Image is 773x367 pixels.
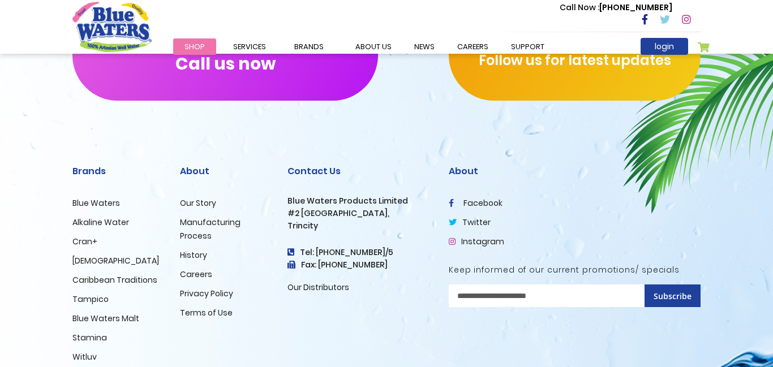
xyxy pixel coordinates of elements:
[287,260,432,270] h3: Fax: [PHONE_NUMBER]
[72,255,159,266] a: [DEMOGRAPHIC_DATA]
[287,166,432,176] h2: Contact Us
[654,291,692,301] span: Subscribe
[294,41,324,52] span: Brands
[180,307,233,318] a: Terms of Use
[344,38,403,55] a: about us
[403,38,446,55] a: News
[184,41,205,52] span: Shop
[72,351,97,362] a: Witluv
[287,248,432,257] h4: Tel: [PHONE_NUMBER]/5
[560,2,672,14] p: [PHONE_NUMBER]
[449,197,503,209] a: facebook
[287,209,432,218] h3: #2 [GEOGRAPHIC_DATA],
[72,293,109,305] a: Tampico
[641,38,688,55] a: login
[72,332,107,343] a: Stamina
[560,2,599,13] span: Call Now :
[233,41,266,52] span: Services
[180,217,241,241] a: Manufacturing Process
[180,197,216,209] a: Our Story
[72,166,163,176] h2: Brands
[449,166,701,176] h2: About
[72,2,152,51] a: store logo
[72,236,97,247] a: Cran+
[287,282,349,293] a: Our Distributors
[72,217,129,228] a: Alkaline Water
[449,217,491,228] a: twitter
[72,313,139,324] a: Blue Waters Malt
[180,288,233,299] a: Privacy Policy
[180,269,212,280] a: Careers
[287,221,432,231] h3: Trincity
[180,249,207,261] a: History
[449,236,504,247] a: Instagram
[175,61,276,67] span: Call us now
[446,38,500,55] a: careers
[449,50,701,71] p: Follow us for latest updates
[645,284,701,307] button: Subscribe
[72,274,157,286] a: Caribbean Traditions
[449,265,701,275] h5: Keep informed of our current promotions/ specials
[500,38,556,55] a: support
[180,166,270,176] h2: About
[72,197,120,209] a: Blue Waters
[287,196,432,206] h3: Blue Waters Products Limited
